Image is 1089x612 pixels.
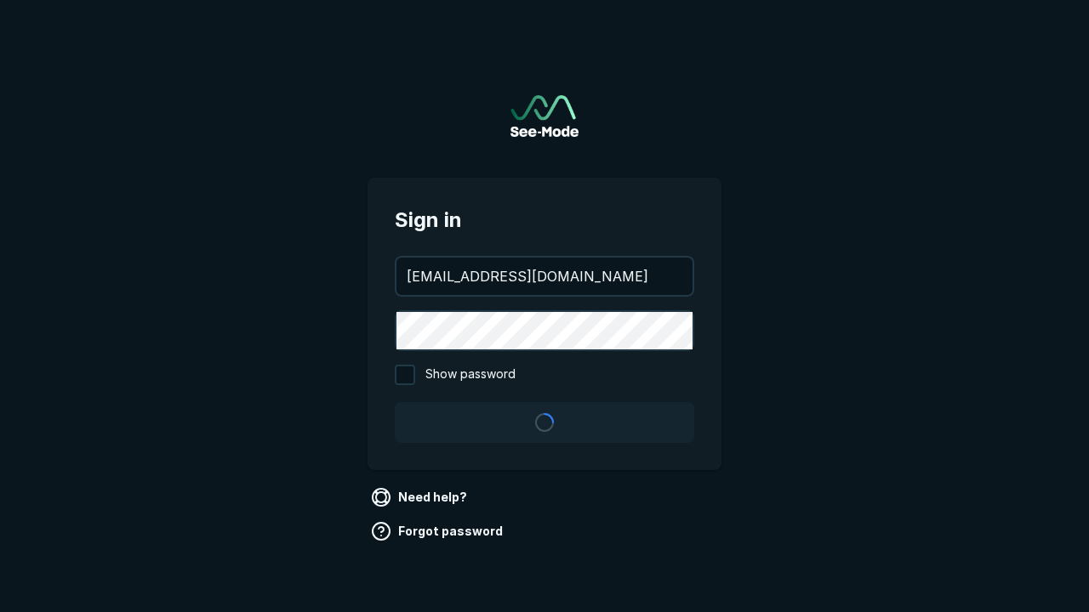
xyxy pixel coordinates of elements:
span: Show password [425,365,516,385]
img: See-Mode Logo [510,95,579,137]
span: Sign in [395,205,694,235]
a: Go to sign in [510,95,579,137]
input: your@email.com [396,258,693,295]
a: Forgot password [368,518,510,545]
a: Need help? [368,484,474,511]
